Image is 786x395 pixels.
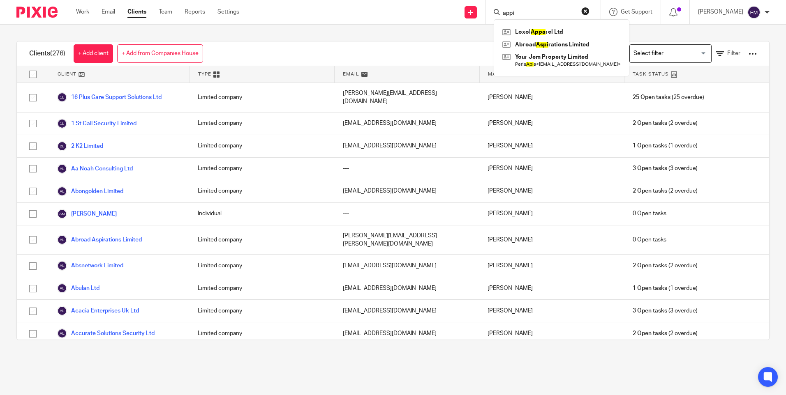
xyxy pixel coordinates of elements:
img: svg%3E [57,209,67,219]
div: Search for option [629,44,712,63]
span: 0 Open tasks [633,209,666,218]
a: Settings [217,8,239,16]
a: Reports [185,8,205,16]
div: Limited company [190,255,334,277]
a: [PERSON_NAME] [57,209,117,219]
a: 16 Plus Care Support Solutions Ltd [57,92,162,102]
img: svg%3E [57,141,67,151]
div: Limited company [190,322,334,344]
span: (2 overdue) [633,187,698,195]
div: Limited company [190,300,334,322]
a: Email [102,8,115,16]
span: Email [343,71,359,78]
span: 2 Open tasks [633,187,667,195]
a: 2 K2 Limited [57,141,103,151]
img: svg%3E [57,92,67,102]
div: Limited company [190,277,334,299]
a: Acacia Enterprises Uk Ltd [57,306,139,316]
div: [EMAIL_ADDRESS][DOMAIN_NAME] [335,300,479,322]
span: (1 overdue) [633,284,698,292]
a: Aa Noah Consulting Ltd [57,164,133,174]
p: [PERSON_NAME] [698,8,743,16]
span: 3 Open tasks [633,307,667,315]
a: + Add from Companies House [117,44,203,63]
div: [EMAIL_ADDRESS][DOMAIN_NAME] [335,255,479,277]
div: View: [599,41,757,66]
span: 3 Open tasks [633,164,667,172]
span: 1 Open tasks [633,284,667,292]
span: Client [58,71,76,78]
div: [EMAIL_ADDRESS][DOMAIN_NAME] [335,180,479,202]
span: Type [198,71,211,78]
div: Limited company [190,158,334,180]
span: Get Support [621,9,652,15]
a: 1 St Call Security Limited [57,119,136,129]
span: (2 overdue) [633,262,698,270]
div: Limited company [190,83,334,112]
div: Individual [190,203,334,225]
span: 0 Open tasks [633,236,666,244]
img: svg%3E [57,235,67,245]
input: Search for option [631,46,707,61]
div: [PERSON_NAME] [479,300,624,322]
span: Filter [727,51,740,56]
div: Limited company [190,113,334,135]
input: Select all [25,67,41,82]
img: svg%3E [57,119,67,129]
div: [EMAIL_ADDRESS][DOMAIN_NAME] [335,322,479,344]
div: [PERSON_NAME][EMAIL_ADDRESS][PERSON_NAME][DOMAIN_NAME] [335,225,479,255]
span: 2 Open tasks [633,119,667,127]
div: Limited company [190,225,334,255]
a: Absnetwork Limited [57,261,123,271]
img: svg%3E [57,186,67,196]
div: [PERSON_NAME] [479,225,624,255]
div: [PERSON_NAME] [479,135,624,157]
img: svg%3E [57,306,67,316]
div: [PERSON_NAME] [479,203,624,225]
span: (276) [50,50,65,57]
img: svg%3E [57,283,67,293]
input: Search [502,10,576,17]
div: Limited company [190,135,334,157]
a: Work [76,8,89,16]
div: --- [335,203,479,225]
div: [EMAIL_ADDRESS][DOMAIN_NAME] [335,113,479,135]
img: svg%3E [747,6,761,19]
span: (3 overdue) [633,307,698,315]
div: [PERSON_NAME] [479,83,624,112]
span: 1 Open tasks [633,142,667,150]
a: + Add client [74,44,113,63]
div: [PERSON_NAME] [479,158,624,180]
span: 25 Open tasks [633,93,670,101]
a: Abulan Ltd [57,283,99,293]
button: Clear [581,7,589,15]
div: [EMAIL_ADDRESS][DOMAIN_NAME] [335,135,479,157]
span: Task Status [633,71,669,78]
div: [PERSON_NAME] [479,113,624,135]
span: (2 overdue) [633,119,698,127]
a: Abroad Aspirations Limited [57,235,142,245]
img: svg%3E [57,328,67,338]
span: 2 Open tasks [633,329,667,338]
span: Manager [488,71,514,78]
a: Team [159,8,172,16]
div: [EMAIL_ADDRESS][DOMAIN_NAME] [335,277,479,299]
div: [PERSON_NAME] [479,180,624,202]
span: (3 overdue) [633,164,698,172]
img: svg%3E [57,261,67,271]
div: [PERSON_NAME][EMAIL_ADDRESS][DOMAIN_NAME] [335,83,479,112]
div: [PERSON_NAME] [479,322,624,344]
div: [PERSON_NAME] [479,277,624,299]
div: [PERSON_NAME] [479,255,624,277]
img: svg%3E [57,164,67,174]
h1: Clients [29,49,65,58]
span: (2 overdue) [633,329,698,338]
a: Abongolden Limited [57,186,123,196]
div: Limited company [190,180,334,202]
span: 2 Open tasks [633,262,667,270]
span: (1 overdue) [633,142,698,150]
a: Clients [127,8,146,16]
span: (25 overdue) [633,93,704,101]
img: Pixie [16,7,58,18]
a: Accurate Solutions Security Ltd [57,328,155,338]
